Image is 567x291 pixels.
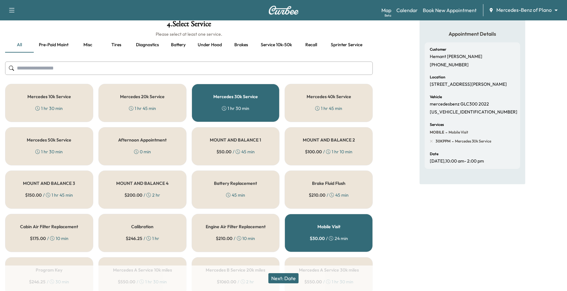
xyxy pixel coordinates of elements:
[206,224,266,229] h5: Engine Air Filter Replacement
[126,235,142,242] span: $ 246.25
[134,149,151,155] div: 0 min
[450,138,454,144] span: -
[5,37,34,53] button: all
[444,129,447,135] span: -
[164,37,193,53] button: Battery
[307,94,351,99] h5: Mercedes 40k Service
[131,37,164,53] button: Diagnostics
[430,158,484,164] p: [DATE] , 10:00 am - 2:00 pm
[5,20,373,31] h1: 4 . Select Service
[35,149,63,155] div: 1 hr 30 min
[447,130,468,135] span: Mobile Visit
[34,37,74,53] button: Pre-paid maint
[430,109,517,115] p: [US_VEHICLE_IDENTIFICATION_NUMBER]
[102,37,131,53] button: Tires
[131,224,153,229] h5: Calibration
[436,139,450,144] span: 30KPPM
[222,105,249,112] div: 1 hr 30 min
[430,54,482,60] p: Hemant [PERSON_NAME]
[454,139,491,144] span: Mercedes 30k Service
[496,6,552,14] span: Mercedes-Benz of Plano
[317,224,340,229] h5: Mobile Visit
[30,235,68,242] div: / 10 min
[210,138,261,142] h5: MOUNT AND BALANCE 1
[27,138,71,142] h5: Mercedes 50k Service
[118,138,167,142] h5: Afternoon Appointment
[303,138,355,142] h5: MOUNT AND BALANCE 2
[297,37,326,53] button: Recall
[216,235,233,242] span: $ 210.00
[430,123,444,127] h6: Services
[227,37,256,53] button: Brakes
[23,181,75,186] h5: MOUNT AND BALANCE 3
[5,31,373,37] h6: Please select at least one service.
[226,192,245,198] div: 45 min
[216,149,255,155] div: / 45 min
[430,101,489,107] p: mercedesbenz GLC300 2022
[385,13,391,18] div: Beta
[381,6,391,14] a: MapBeta
[430,152,438,156] h6: Date
[425,30,520,37] h5: Appointment Details
[256,37,297,53] button: Service 10k-50k
[27,94,71,99] h5: Mercedes 10k Service
[25,192,73,198] div: / 1 hr 45 min
[129,105,156,112] div: 1 hr 45 min
[5,37,373,53] div: basic tabs example
[430,75,445,79] h6: Location
[124,192,142,198] span: $ 200.00
[268,273,299,283] button: Next: Date
[430,82,507,87] p: [STREET_ADDRESS][PERSON_NAME]
[312,181,345,186] h5: Brake Fluid Flush
[35,105,63,112] div: 1 hr 30 min
[216,149,231,155] span: $ 50.00
[430,95,442,99] h6: Vehicle
[430,62,469,68] p: [PHONE_NUMBER]
[120,94,165,99] h5: Mercedes 20k Service
[315,105,342,112] div: 1 hr 45 min
[193,37,227,53] button: Under hood
[396,6,418,14] a: Calendar
[126,235,159,242] div: / 1 hr
[116,181,168,186] h5: MOUNT AND BALANCE 4
[268,6,299,15] img: Curbee Logo
[30,235,46,242] span: $ 175.00
[309,192,349,198] div: / 45 min
[326,37,367,53] button: Sprinter service
[25,192,42,198] span: $ 150.00
[74,37,102,53] button: Misc
[430,130,444,135] span: MOBILE
[310,235,348,242] div: / 24 min
[423,6,477,14] a: Book New Appointment
[310,235,325,242] span: $ 30.00
[305,149,322,155] span: $ 100.00
[309,192,325,198] span: $ 210.00
[213,94,258,99] h5: Mercedes 30k Service
[124,192,160,198] div: / 2 hr
[305,149,352,155] div: / 1 hr 10 min
[214,181,257,186] h5: Battery Replacement
[20,224,78,229] h5: Cabin Air Filter Replacement
[430,47,446,51] h6: Customer
[216,235,255,242] div: / 10 min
